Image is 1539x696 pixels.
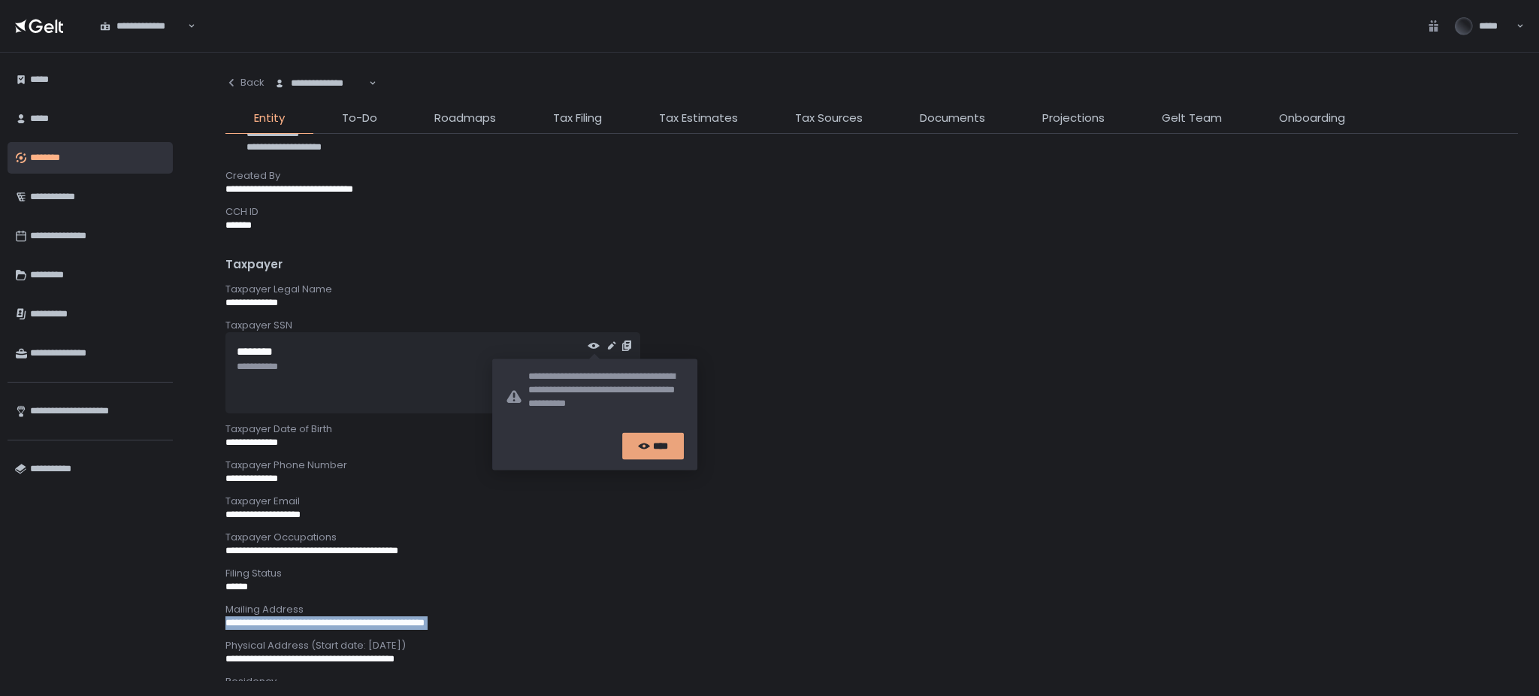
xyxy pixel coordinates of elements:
span: Tax Filing [553,110,602,127]
div: CCH ID [225,205,1518,219]
span: Roadmaps [434,110,496,127]
span: To-Do [342,110,377,127]
div: Search for option [90,10,195,41]
div: Back [225,76,265,89]
span: Gelt Team [1162,110,1222,127]
span: Projections [1042,110,1105,127]
button: Back [225,68,265,98]
div: Taxpayer Occupations [225,531,1518,544]
div: Physical Address (Start date: [DATE]) [225,639,1518,652]
span: Documents [920,110,985,127]
div: Search for option [265,68,376,99]
div: Residency [225,675,1518,688]
span: Tax Sources [795,110,863,127]
div: Filing Status [225,567,1518,580]
div: Taxpayer SSN [225,319,1518,332]
span: Tax Estimates [659,110,738,127]
span: Entity [254,110,285,127]
div: Mailing Address [225,603,1518,616]
span: Onboarding [1279,110,1345,127]
div: Taxpayer Legal Name [225,283,1518,296]
div: Taxpayer [225,256,1518,274]
div: Taxpayer Phone Number [225,458,1518,472]
div: Taxpayer Email [225,495,1518,508]
div: Created By [225,169,1518,183]
div: Taxpayer Date of Birth [225,422,1518,436]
